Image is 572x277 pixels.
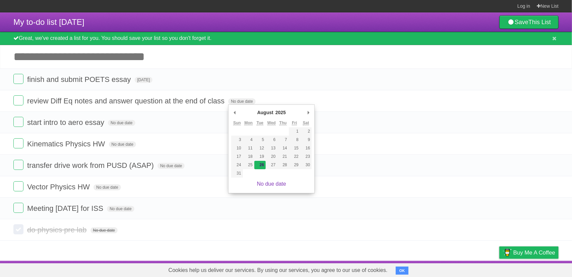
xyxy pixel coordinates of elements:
span: No due date [228,98,255,104]
button: 15 [289,144,300,152]
button: Next Month [305,107,312,118]
img: Buy me a coffee [503,247,512,258]
button: 24 [231,161,243,169]
abbr: Sunday [233,121,241,126]
button: 2 [300,127,312,136]
span: No due date [108,120,135,126]
label: Done [13,117,23,127]
button: 27 [266,161,277,169]
button: 18 [243,152,254,161]
span: Vector Physics HW [27,183,91,191]
abbr: Wednesday [267,121,276,126]
div: 2025 [274,107,287,118]
button: 20 [266,152,277,161]
label: Done [13,224,23,234]
a: Buy me a coffee [499,246,559,259]
span: My to-do list [DATE] [13,17,84,27]
span: Cookies help us deliver our services. By using our services, you agree to our use of cookies. [162,264,394,277]
div: August [256,107,274,118]
label: Done [13,95,23,105]
button: 13 [266,144,277,152]
abbr: Friday [292,121,297,126]
a: SaveThis List [499,15,559,29]
a: Developers [432,263,459,275]
label: Done [13,203,23,213]
button: 29 [289,161,300,169]
span: finish and submit POETS essay [27,75,132,84]
span: No due date [107,206,134,212]
button: 1 [289,127,300,136]
button: 10 [231,144,243,152]
button: 21 [277,152,289,161]
button: 22 [289,152,300,161]
button: 14 [277,144,289,152]
button: OK [396,267,409,275]
abbr: Monday [244,121,253,126]
abbr: Thursday [279,121,287,126]
label: Done [13,181,23,191]
span: Kinematics Physics HW [27,140,107,148]
button: 7 [277,136,289,144]
span: No due date [157,163,185,169]
span: [DATE] [135,77,153,83]
span: transfer drive work from PUSD (ASAP) [27,161,155,170]
button: 25 [243,161,254,169]
span: do physics pre lab [27,226,88,234]
button: 17 [231,152,243,161]
button: 6 [266,136,277,144]
abbr: Saturday [303,121,309,126]
button: 4 [243,136,254,144]
b: This List [528,19,551,26]
span: No due date [90,227,118,233]
button: 5 [254,136,266,144]
a: Suggest a feature [516,263,559,275]
button: 9 [300,136,312,144]
button: 16 [300,144,312,152]
button: 23 [300,152,312,161]
span: start intro to aero essay [27,118,106,127]
button: 26 [254,161,266,169]
label: Done [13,138,23,148]
button: 31 [231,169,243,178]
span: review Diff Eq notes and answer question at the end of class [27,97,226,105]
span: Meeting [DATE] for ISS [27,204,105,213]
label: Done [13,74,23,84]
span: No due date [93,184,121,190]
button: Previous Month [231,107,238,118]
label: Done [13,160,23,170]
span: No due date [109,141,136,147]
span: Buy me a coffee [513,247,555,259]
a: Privacy [491,263,508,275]
button: 3 [231,136,243,144]
abbr: Tuesday [257,121,263,126]
button: 12 [254,144,266,152]
a: About [410,263,424,275]
a: No due date [257,181,286,187]
a: Terms [468,263,483,275]
button: 8 [289,136,300,144]
button: 19 [254,152,266,161]
button: 28 [277,161,289,169]
button: 11 [243,144,254,152]
button: 30 [300,161,312,169]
